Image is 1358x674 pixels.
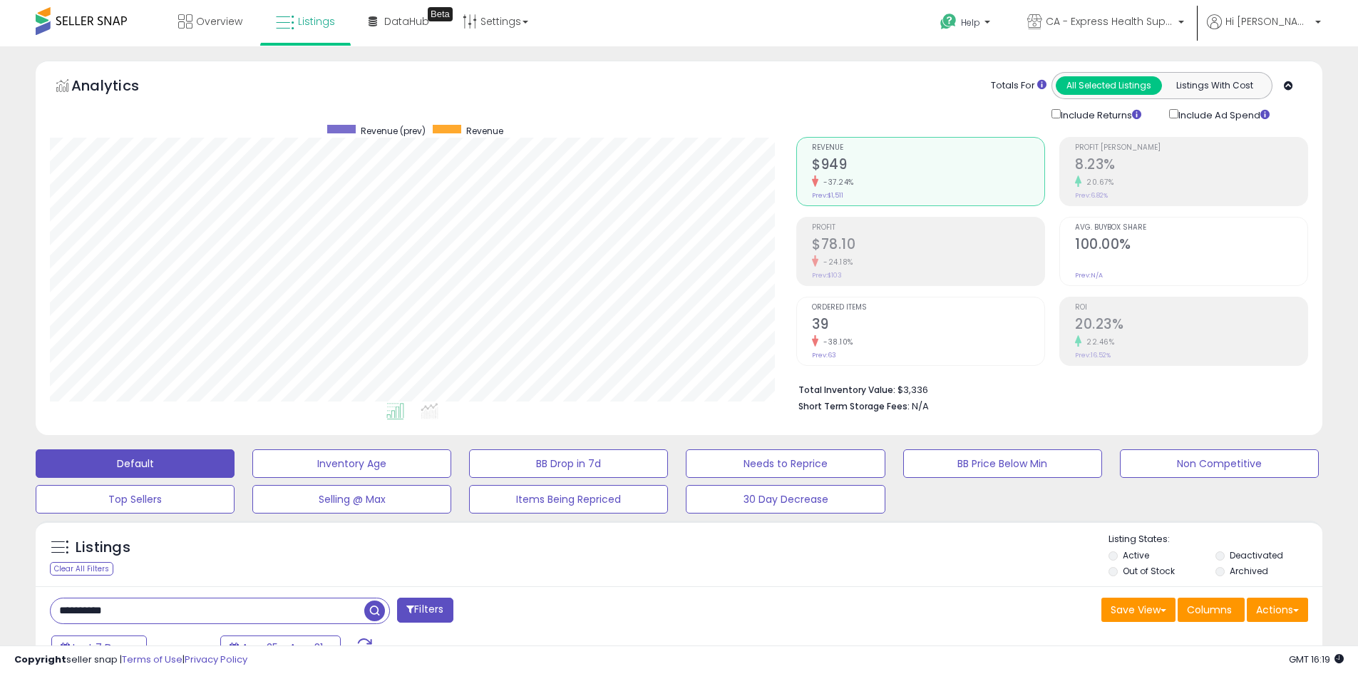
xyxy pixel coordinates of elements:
[1123,565,1175,577] label: Out of Stock
[812,144,1044,152] span: Revenue
[1075,271,1103,280] small: Prev: N/A
[1178,598,1245,622] button: Columns
[812,191,843,200] small: Prev: $1,511
[812,304,1044,312] span: Ordered Items
[1225,14,1311,29] span: Hi [PERSON_NAME]
[1056,76,1162,95] button: All Selected Listings
[1041,106,1158,123] div: Include Returns
[961,16,980,29] span: Help
[122,653,182,666] a: Terms of Use
[14,653,66,666] strong: Copyright
[1075,316,1307,335] h2: 20.23%
[1247,598,1308,622] button: Actions
[1075,236,1307,255] h2: 100.00%
[1123,549,1149,561] label: Active
[903,449,1102,478] button: BB Price Below Min
[361,125,426,137] span: Revenue (prev)
[1230,549,1283,561] label: Deactivated
[1158,106,1292,123] div: Include Ad Spend
[686,485,885,514] button: 30 Day Decrease
[1081,177,1113,188] small: 20.67%
[798,400,910,412] b: Short Term Storage Fees:
[185,653,247,666] a: Privacy Policy
[818,257,853,267] small: -24.18%
[812,316,1044,335] h2: 39
[384,14,429,29] span: DataHub
[397,598,453,623] button: Filters
[1101,598,1176,622] button: Save View
[1207,14,1321,46] a: Hi [PERSON_NAME]
[469,485,668,514] button: Items Being Repriced
[252,449,451,478] button: Inventory Age
[1075,304,1307,312] span: ROI
[298,14,335,29] span: Listings
[818,177,854,188] small: -37.24%
[14,653,247,667] div: seller snap | |
[1161,76,1267,95] button: Listings With Cost
[1187,603,1232,617] span: Columns
[1230,565,1268,577] label: Archived
[50,562,113,576] div: Clear All Filters
[929,2,1004,46] a: Help
[812,271,842,280] small: Prev: $103
[798,384,895,396] b: Total Inventory Value:
[818,337,853,347] small: -38.10%
[1075,191,1108,200] small: Prev: 6.82%
[71,76,167,99] h5: Analytics
[812,224,1044,232] span: Profit
[1108,533,1322,546] p: Listing States:
[1075,156,1307,175] h2: 8.23%
[940,13,957,31] i: Get Help
[812,351,836,359] small: Prev: 63
[469,449,668,478] button: BB Drop in 7d
[76,538,130,558] h5: Listings
[36,485,235,514] button: Top Sellers
[1075,144,1307,152] span: Profit [PERSON_NAME]
[1075,224,1307,232] span: Avg. Buybox Share
[812,156,1044,175] h2: $949
[1289,653,1344,666] span: 2025-09-8 16:19 GMT
[812,236,1044,255] h2: $78.10
[1075,351,1111,359] small: Prev: 16.52%
[428,7,453,21] div: Tooltip anchor
[1081,337,1114,347] small: 22.46%
[196,14,242,29] span: Overview
[36,449,235,478] button: Default
[252,485,451,514] button: Selling @ Max
[991,79,1046,93] div: Totals For
[466,125,503,137] span: Revenue
[798,380,1297,397] li: $3,336
[686,449,885,478] button: Needs to Reprice
[1120,449,1319,478] button: Non Competitive
[912,399,929,413] span: N/A
[1046,14,1174,29] span: CA - Express Health Supply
